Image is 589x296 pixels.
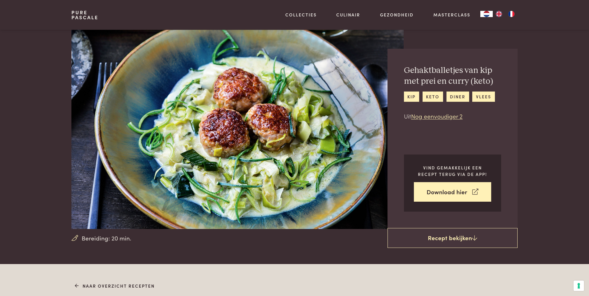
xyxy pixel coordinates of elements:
[285,11,317,18] a: Collecties
[573,280,584,291] button: Uw voorkeuren voor toestemming voor trackingtechnologieën
[480,11,518,17] aside: Language selected: Nederlands
[493,11,505,17] a: EN
[404,92,419,102] a: kip
[71,30,403,229] img: Gehaktballetjes van kip met prei en curry (keto)
[404,65,501,87] h2: Gehaktballetjes van kip met prei en curry (keto)
[472,92,495,102] a: vlees
[505,11,518,17] a: FR
[404,112,501,121] p: Uit
[493,11,518,17] ul: Language list
[71,10,98,20] a: PurePascale
[414,182,491,202] a: Download hier
[387,228,518,248] a: Recept bekijken
[423,92,443,102] a: keto
[433,11,470,18] a: Masterclass
[480,11,493,17] a: NL
[336,11,360,18] a: Culinair
[414,164,491,177] p: Vind gemakkelijk een recept terug via de app!
[380,11,414,18] a: Gezondheid
[75,283,155,289] a: Naar overzicht recepten
[446,92,469,102] a: diner
[411,112,463,120] a: Nog eenvoudiger 2
[82,234,131,243] span: Bereiding: 20 min.
[480,11,493,17] div: Language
